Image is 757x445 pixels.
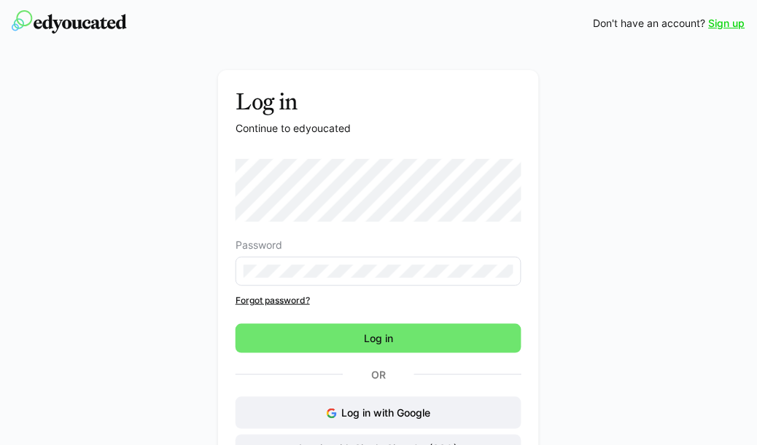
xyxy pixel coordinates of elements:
[343,365,414,385] p: Or
[236,239,282,251] span: Password
[709,16,745,31] a: Sign up
[236,397,521,429] button: Log in with Google
[236,295,521,306] a: Forgot password?
[12,10,127,34] img: edyoucated
[236,88,521,115] h3: Log in
[342,406,431,419] span: Log in with Google
[362,331,395,346] span: Log in
[594,16,706,31] span: Don't have an account?
[236,324,521,353] button: Log in
[236,121,521,136] p: Continue to edyoucated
